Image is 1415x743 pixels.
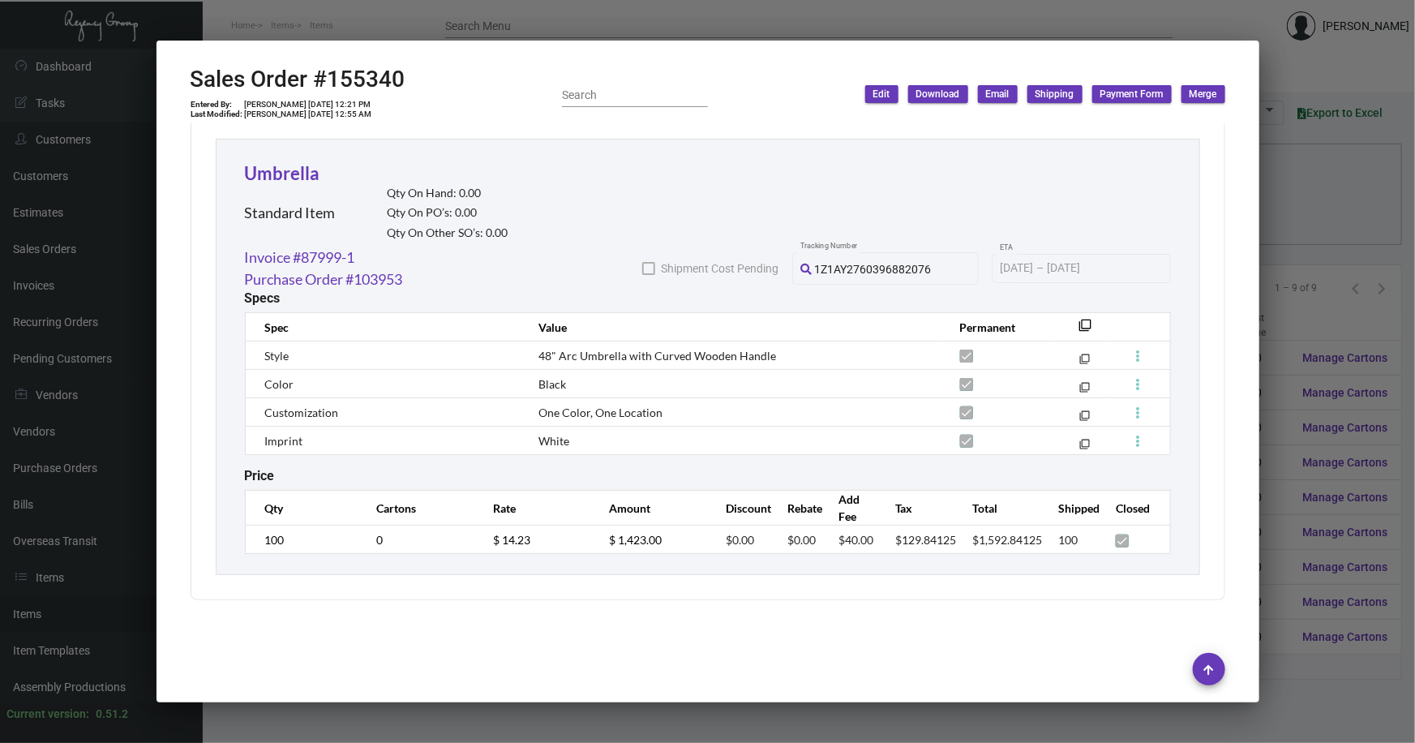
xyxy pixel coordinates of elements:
div: 0.51.2 [96,706,128,723]
mat-icon: filter_none [1079,324,1092,337]
h2: Sales Order #155340 [191,66,405,93]
h2: Qty On Hand: 0.00 [388,187,508,200]
span: Shipping [1036,88,1074,101]
th: Rebate [771,491,822,526]
span: 48" Arc Umbrella with Curved Wooden Handle [538,349,776,363]
span: $129.84125 [895,533,956,547]
th: Shipped [1042,491,1100,526]
th: Add Fee [822,491,879,526]
mat-icon: filter_none [1079,385,1090,396]
div: Current version: [6,706,89,723]
span: Black [538,377,566,391]
th: Qty [245,491,360,526]
input: End date [1047,262,1125,275]
span: – [1036,262,1044,275]
span: White [538,434,569,448]
span: 100 [1058,533,1078,547]
span: $0.00 [787,533,816,547]
a: Invoice #87999-1 [245,247,355,268]
span: Payment Form [1100,88,1164,101]
span: One Color, One Location [538,406,662,419]
h2: Price [245,468,275,483]
button: Edit [865,85,898,103]
button: Payment Form [1092,85,1172,103]
th: Spec [245,313,522,341]
span: Customization [265,406,339,419]
th: Tax [879,491,956,526]
mat-icon: filter_none [1079,357,1090,367]
h2: Qty On Other SO’s: 0.00 [388,226,508,240]
a: Umbrella [245,162,320,184]
mat-icon: filter_none [1079,442,1090,453]
span: Imprint [265,434,303,448]
h2: Qty On PO’s: 0.00 [388,206,508,220]
h2: Specs [245,290,281,306]
button: Download [908,85,968,103]
th: Closed [1100,491,1170,526]
span: Merge [1190,88,1217,101]
span: Email [986,88,1010,101]
th: Discount [710,491,771,526]
span: Color [265,377,294,391]
span: 1Z1AY2760396882076 [814,263,931,276]
span: Shipment Cost Pending [662,259,779,278]
td: [PERSON_NAME] [DATE] 12:21 PM [244,100,373,110]
input: Start date [1000,262,1033,275]
th: Rate [477,491,592,526]
th: Total [956,491,1042,526]
h2: Standard Item [245,204,336,222]
td: Entered By: [191,100,244,110]
button: Shipping [1027,85,1083,103]
th: Cartons [360,491,477,526]
span: $1,592.84125 [972,533,1042,547]
th: Value [522,313,943,341]
button: Merge [1181,85,1225,103]
span: Edit [873,88,890,101]
span: Download [916,88,960,101]
td: Last Modified: [191,110,244,119]
th: Amount [593,491,710,526]
button: Email [978,85,1018,103]
a: Purchase Order #103953 [245,268,403,290]
span: Style [265,349,289,363]
th: Permanent [944,313,1055,341]
td: [PERSON_NAME] [DATE] 12:55 AM [244,110,373,119]
span: $0.00 [726,533,754,547]
mat-icon: filter_none [1079,414,1090,424]
span: $40.00 [838,533,873,547]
